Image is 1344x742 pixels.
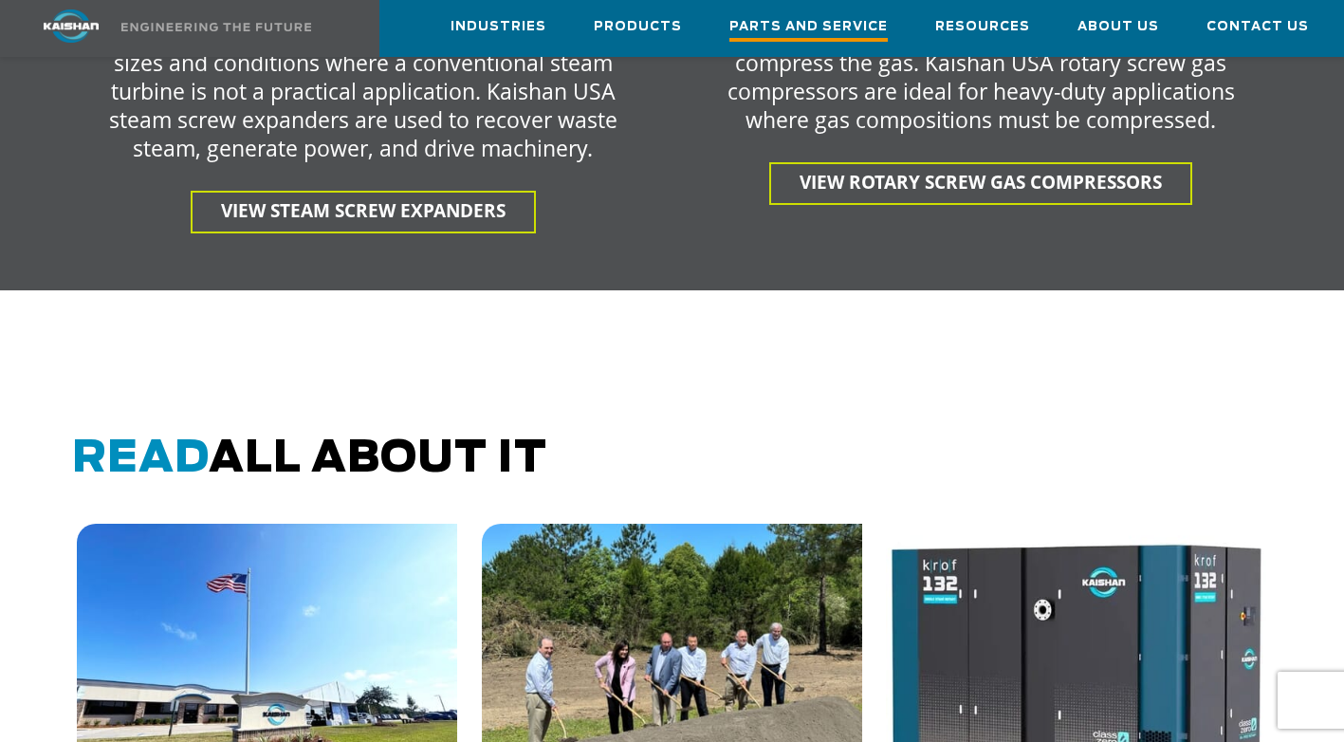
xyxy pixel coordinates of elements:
[1077,1,1159,52] a: About Us
[594,1,682,52] a: Products
[191,191,536,233] a: View Steam Screw Expanders
[729,1,888,56] a: Parts and Service
[935,16,1030,38] span: Resources
[729,16,888,42] span: Parts and Service
[72,437,209,480] span: Read
[1206,16,1309,38] span: Contact Us
[221,198,506,223] span: View Steam Screw Expanders
[1077,16,1159,38] span: About Us
[769,162,1192,205] a: View Rotary Screw gas Compressors
[451,16,546,38] span: Industries
[800,170,1162,195] span: View Rotary Screw gas Compressors
[72,433,1279,486] h2: all about it
[935,1,1030,52] a: Resources
[1206,1,1309,52] a: Contact Us
[451,1,546,52] a: Industries
[121,23,311,31] img: Engineering the future
[594,16,682,38] span: Products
